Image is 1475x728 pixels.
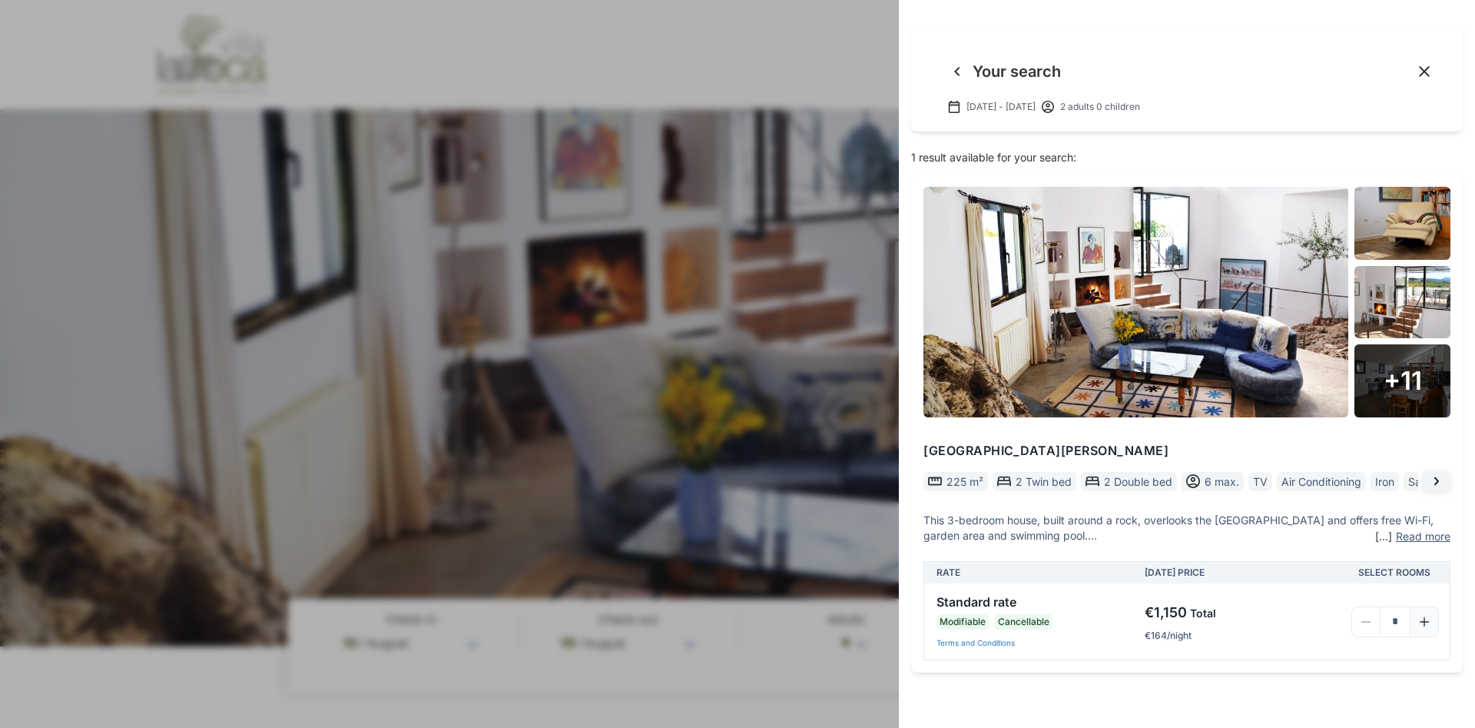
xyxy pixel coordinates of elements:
[1187,607,1216,620] span: Total
[1277,472,1366,491] div: Air conditioning
[942,100,1438,113] div: Back to search
[1404,472,1440,491] div: Salon
[936,593,1016,611] span: Standard rate
[948,62,966,81] button: Back to previous page
[1417,64,1432,79] button: Close
[923,513,1450,544] p: This 3-bedroom house, built around a rock, overlooks the [GEOGRAPHIC_DATA] and offers free Wi-Fi,...
[923,442,1450,460] div: [GEOGRAPHIC_DATA][PERSON_NAME]
[1354,187,1450,260] img: Hotel gallery image
[924,562,1133,584] th: RATE
[1104,474,1172,490] span: 2 Double bed
[1145,630,1327,642] div: €164 / night
[923,472,988,491] div: 225 m²
[1423,472,1450,491] button: Scroll right
[1375,474,1394,490] span: Iron
[1081,472,1177,491] div: 2 Double bed
[936,637,1015,648] button: Terms and Conditions
[1205,474,1239,490] span: 6 max.
[899,150,1475,165] div: 1 result available for your search:
[1384,363,1422,399] span: + 11
[1182,472,1244,491] div: 6 max.
[1375,529,1392,544] span: [...]
[942,100,1036,113] div: [DATE] - [DATE]
[1248,472,1272,491] div: TV
[993,472,1076,491] div: 2 Twin bed
[1381,607,1410,637] input: Room quantity
[923,187,1348,417] img: Primary hotel image
[1132,562,1339,584] th: [DATE] PRICE
[1281,474,1361,490] span: Air conditioning
[923,469,1450,494] div: Scrollable tags
[1408,474,1436,490] span: Salon
[1410,607,1439,637] button: Increase quantity
[1253,474,1268,490] span: TV
[1351,607,1381,637] button: Decrease quantity
[1036,100,1140,113] div: 2 adults 0 children
[1371,472,1399,491] div: Iron
[1145,604,1187,620] span: €1,150
[1354,266,1450,339] img: Hotel gallery image
[1016,474,1072,490] span: 2 Twin bed
[995,614,1052,630] div: Cancellable
[1391,529,1450,544] button: Expand section
[1339,562,1450,584] th: SELECT ROOMS
[936,614,989,630] div: Modifiable
[973,63,1404,80] h1: Your search
[946,474,983,490] span: 225 m²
